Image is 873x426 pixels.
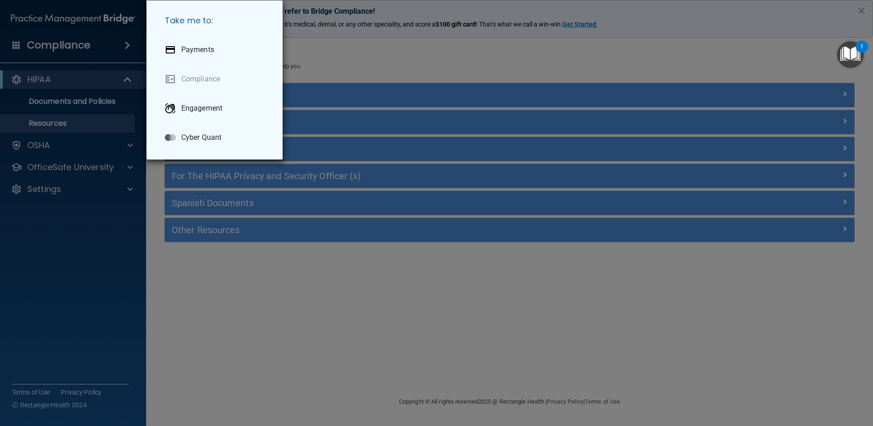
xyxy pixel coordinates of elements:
p: Engagement [181,104,222,113]
a: Cyber Quant [158,125,275,150]
button: Open Resource Center, 1 new notification [837,41,864,68]
p: Payments [181,45,214,54]
a: Compliance [158,66,275,92]
a: Payments [158,37,275,63]
h5: Take me to: [158,8,275,33]
p: Cyber Quant [181,133,221,142]
a: Engagement [158,96,275,121]
div: 1 [860,47,863,59]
